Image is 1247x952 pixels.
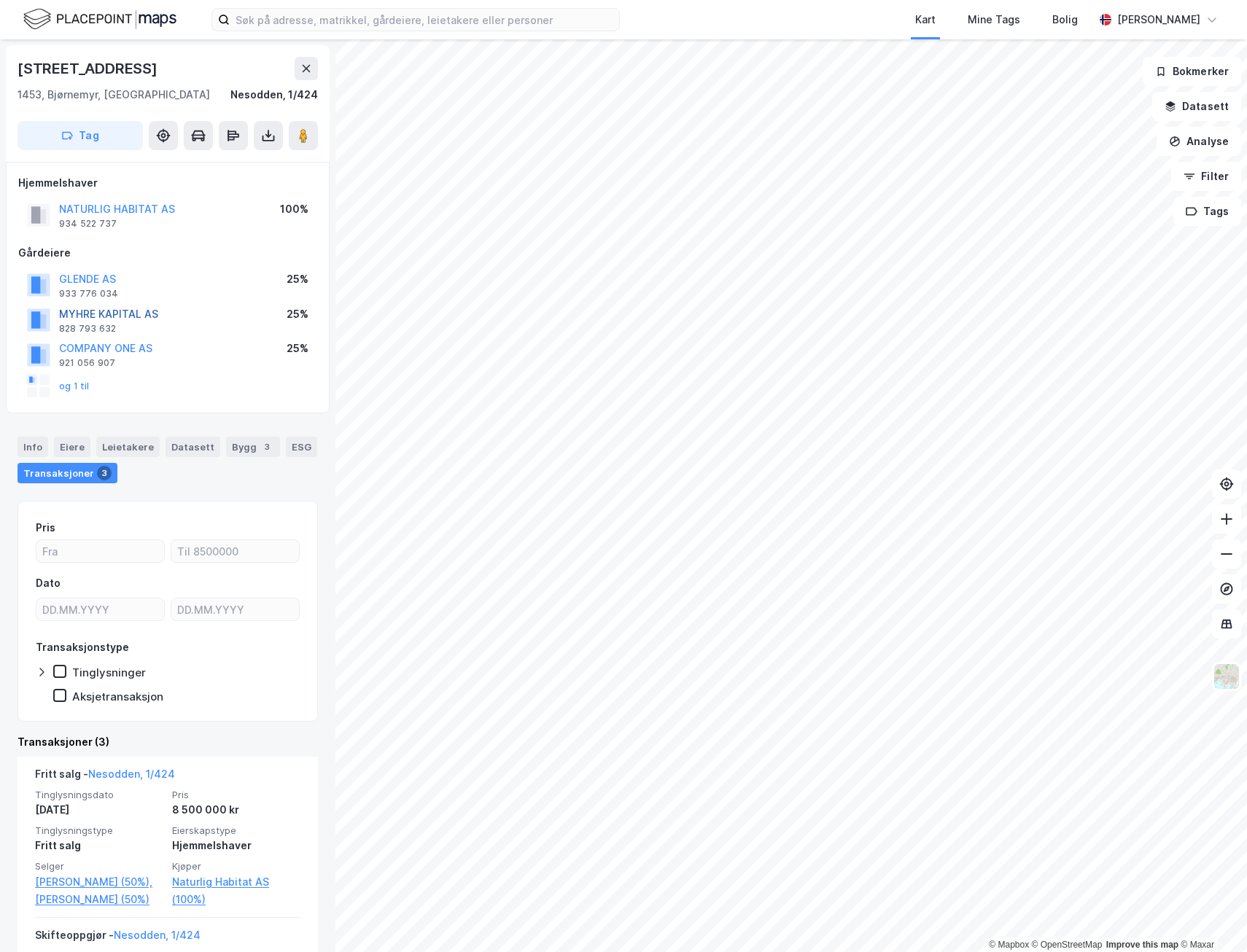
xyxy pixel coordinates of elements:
span: Pris [172,789,300,801]
a: Mapbox [989,940,1029,950]
button: Datasett [1152,92,1241,121]
div: 3 [260,440,274,454]
div: Leietakere [96,437,160,457]
div: Bolig [1052,11,1078,28]
button: Filter [1171,162,1241,191]
div: Fritt salg - [35,765,175,789]
img: Z [1213,663,1240,690]
input: Fra [36,540,164,562]
div: [DATE] [35,801,163,819]
div: Nesodden, 1/424 [230,86,318,104]
div: 828 793 632 [59,323,116,335]
a: [PERSON_NAME] (50%), [35,873,163,891]
div: 3 [97,466,112,480]
span: Tinglysningsdato [35,789,163,801]
div: 921 056 907 [59,357,115,369]
div: Transaksjonstype [36,639,129,656]
div: 1453, Bjørnemyr, [GEOGRAPHIC_DATA] [18,86,210,104]
div: Tinglysninger [72,666,146,679]
div: Fritt salg [35,837,163,854]
a: OpenStreetMap [1032,940,1103,950]
span: Tinglysningstype [35,824,163,837]
a: Naturlig Habitat AS (100%) [172,873,300,908]
button: Tag [18,121,143,150]
button: Analyse [1157,127,1241,156]
div: 25% [287,270,308,288]
div: ESG [286,437,317,457]
a: Nesodden, 1/424 [88,768,175,780]
div: Gårdeiere [18,244,317,262]
input: DD.MM.YYYY [36,598,164,620]
div: Transaksjoner (3) [18,733,318,751]
div: 934 522 737 [59,218,117,230]
a: Nesodden, 1/424 [114,929,201,941]
div: Datasett [166,437,220,457]
div: [PERSON_NAME] [1117,11,1200,28]
div: Kart [915,11,936,28]
div: Info [18,437,48,457]
div: Hjemmelshaver [172,837,300,854]
span: Kjøper [172,860,300,873]
a: [PERSON_NAME] (50%) [35,891,163,908]
div: Pris [36,519,55,537]
div: Skifteoppgjør - [35,926,201,950]
div: Kontrollprogram for chat [1174,882,1247,952]
input: Til 8500000 [171,540,299,562]
div: [STREET_ADDRESS] [18,57,160,80]
button: Tags [1173,197,1241,226]
div: 8 500 000 kr [172,801,300,819]
iframe: Chat Widget [1174,882,1247,952]
span: Eierskapstype [172,824,300,837]
span: Selger [35,860,163,873]
div: 100% [280,200,308,218]
div: Aksjetransaksjon [72,690,163,703]
img: logo.f888ab2527a4732fd821a326f86c7f29.svg [23,7,176,32]
div: 933 776 034 [59,288,118,300]
div: Eiere [54,437,90,457]
div: Hjemmelshaver [18,174,317,192]
div: Dato [36,574,61,592]
div: 25% [287,340,308,357]
div: Transaksjoner [18,463,117,483]
button: Bokmerker [1143,57,1241,86]
div: Mine Tags [968,11,1020,28]
div: Bygg [226,437,280,457]
input: Søk på adresse, matrikkel, gårdeiere, leietakere eller personer [230,9,619,31]
input: DD.MM.YYYY [171,598,299,620]
a: Improve this map [1106,940,1178,950]
div: 25% [287,305,308,323]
